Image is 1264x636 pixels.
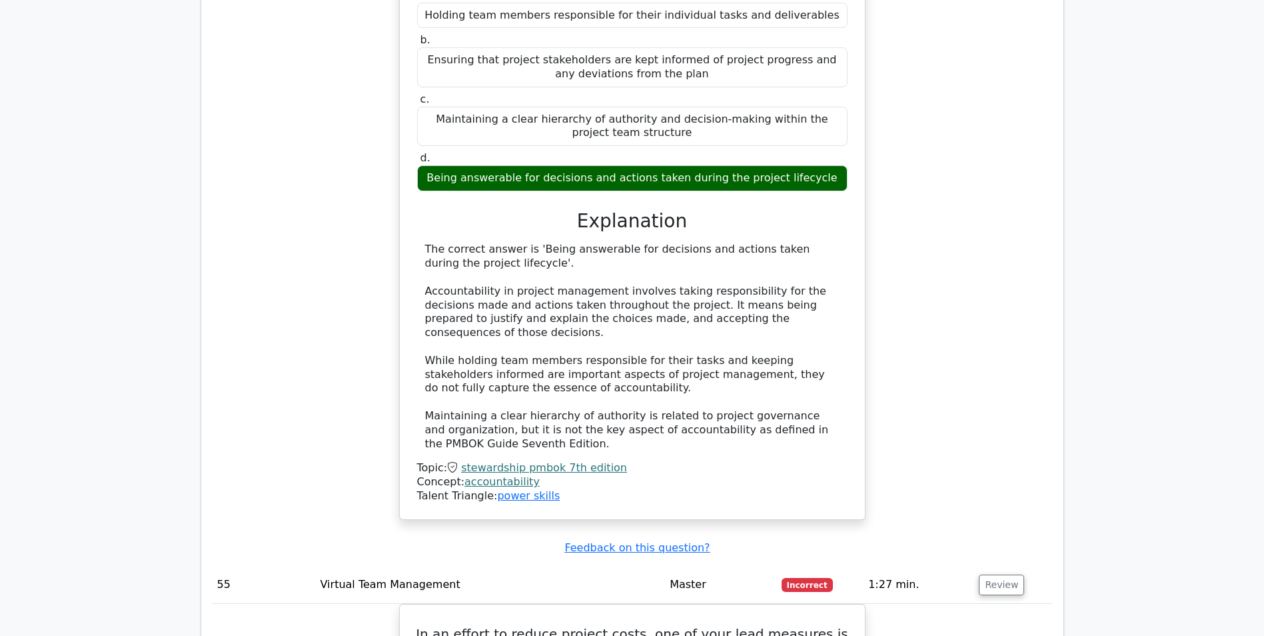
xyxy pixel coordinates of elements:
span: b. [420,33,430,46]
td: 1:27 min. [863,566,973,604]
span: d. [420,151,430,164]
div: Maintaining a clear hierarchy of authority and decision-making within the project team structure [417,107,848,147]
span: c. [420,93,430,105]
td: Master [664,566,776,604]
div: Topic: [417,461,848,475]
button: Review [979,575,1024,595]
div: Concept: [417,475,848,489]
td: 55 [212,566,315,604]
a: power skills [497,489,560,502]
div: Ensuring that project stakeholders are kept informed of project progress and any deviations from ... [417,47,848,87]
span: Incorrect [782,578,833,591]
td: Virtual Team Management [315,566,665,604]
a: accountability [464,475,540,488]
a: stewardship pmbok 7th edition [461,461,627,474]
div: The correct answer is 'Being answerable for decisions and actions taken during the project lifecy... [425,243,840,451]
h3: Explanation [425,210,840,233]
div: Talent Triangle: [417,461,848,503]
div: Holding team members responsible for their individual tasks and deliverables [417,3,848,29]
a: Feedback on this question? [564,541,710,554]
div: Being answerable for decisions and actions taken during the project lifecycle [417,165,848,191]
